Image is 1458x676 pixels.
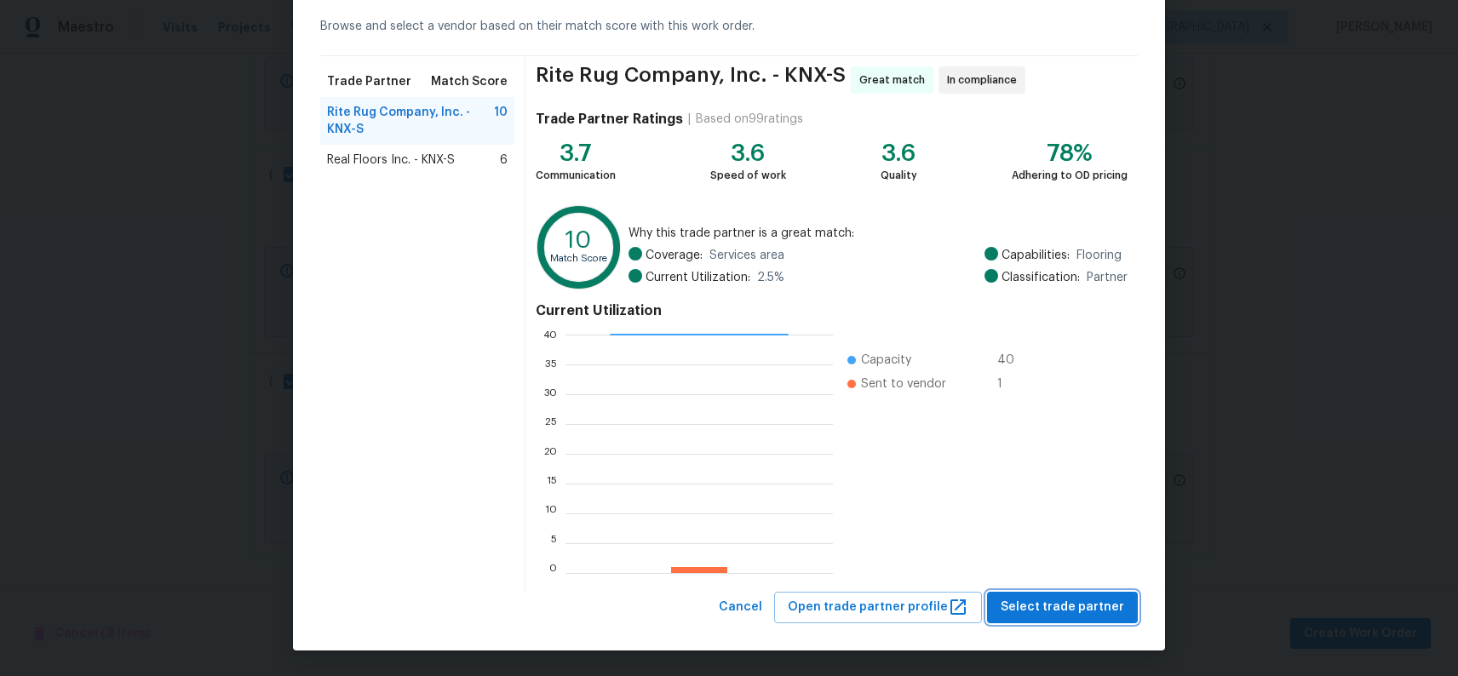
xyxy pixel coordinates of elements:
div: 3.6 [881,145,917,162]
span: Classification: [1002,269,1080,286]
text: 25 [545,419,557,429]
span: Rite Rug Company, Inc. - KNX-S [327,104,494,138]
h4: Trade Partner Ratings [536,111,683,128]
text: 20 [543,449,557,459]
button: Select trade partner [987,592,1138,623]
text: 35 [545,359,557,370]
span: Flooring [1076,247,1122,264]
span: 10 [494,104,508,138]
h4: Current Utilization [536,302,1128,319]
span: Trade Partner [327,73,411,90]
text: 0 [549,568,557,578]
span: 40 [997,352,1025,369]
span: Open trade partner profile [788,597,968,618]
span: Sent to vendor [861,375,946,392]
button: Open trade partner profile [774,592,982,623]
div: 78% [1012,145,1128,162]
span: Capacity [861,352,911,369]
span: 1 [997,375,1025,392]
div: 3.7 [536,145,616,162]
button: Cancel [712,592,769,623]
div: | [683,111,696,128]
text: 15 [547,478,557,489]
span: Why this trade partner is a great match: [629,225,1128,242]
span: Cancel [719,597,762,618]
span: Coverage: [646,247,703,264]
text: 40 [542,329,557,340]
text: 10 [565,228,592,252]
text: 30 [543,389,557,399]
span: Services area [709,247,784,264]
span: Match Score [431,73,508,90]
div: Speed of work [710,167,786,184]
span: Partner [1087,269,1128,286]
div: Communication [536,167,616,184]
div: 3.6 [710,145,786,162]
span: Rite Rug Company, Inc. - KNX-S [536,66,846,94]
div: Adhering to OD pricing [1012,167,1128,184]
text: 10 [545,508,557,518]
text: Match Score [550,254,607,263]
div: Quality [881,167,917,184]
span: Real Floors Inc. - KNX-S [327,152,455,169]
span: 6 [500,152,508,169]
span: Great match [859,72,932,89]
span: Capabilities: [1002,247,1070,264]
span: 2.5 % [757,269,784,286]
text: 5 [551,538,557,548]
span: In compliance [947,72,1024,89]
div: Based on 99 ratings [696,111,803,128]
span: Select trade partner [1001,597,1124,618]
span: Current Utilization: [646,269,750,286]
